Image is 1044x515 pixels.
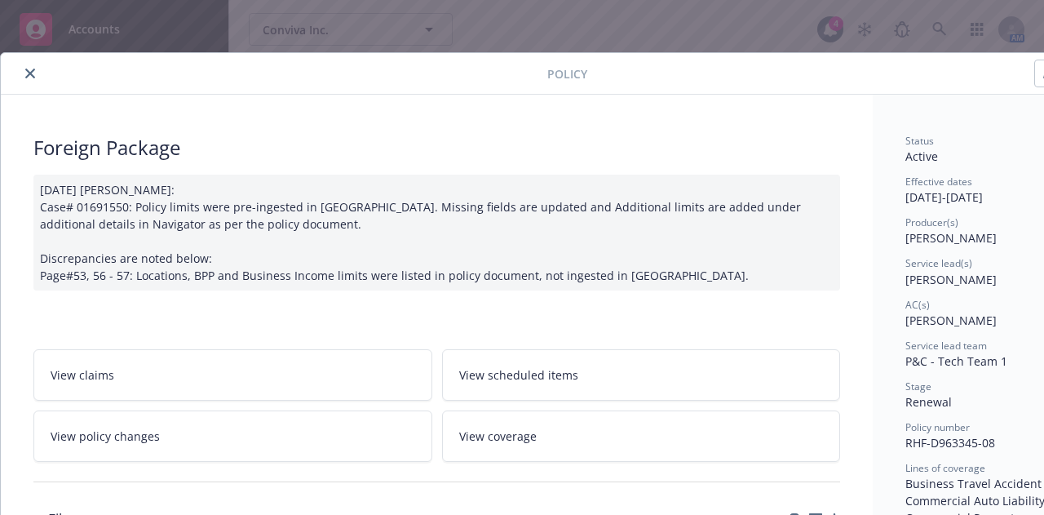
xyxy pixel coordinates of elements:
span: AC(s) [905,298,930,312]
span: Stage [905,380,931,393]
span: Lines of coverage [905,461,985,475]
span: View claims [51,366,114,384]
span: Policy [547,65,587,82]
a: View claims [33,349,432,401]
span: Status [905,134,934,148]
button: close [20,64,40,83]
div: Foreign Package [33,134,840,162]
span: Renewal [905,394,952,410]
span: [PERSON_NAME] [905,313,997,328]
span: Service lead team [905,339,987,353]
span: Policy number [905,420,970,434]
a: View policy changes [33,411,432,462]
span: Active [905,149,938,164]
span: View scheduled items [459,366,578,384]
span: Service lead(s) [905,256,972,270]
a: View coverage [442,411,841,462]
span: View coverage [459,428,537,445]
span: [PERSON_NAME] [905,272,997,287]
span: Producer(s) [905,215,958,229]
span: Effective dates [905,175,972,189]
div: [DATE] [PERSON_NAME]: Case# 01691550: Policy limits were pre-ingested in [GEOGRAPHIC_DATA]. Missi... [33,175,840,291]
span: View policy changes [51,428,160,445]
span: RHF-D963345-08 [905,435,995,451]
a: View scheduled items [442,349,841,401]
span: P&C - Tech Team 1 [905,353,1007,369]
span: [PERSON_NAME] [905,230,997,246]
